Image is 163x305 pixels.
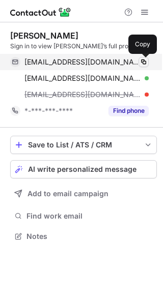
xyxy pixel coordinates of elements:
span: [EMAIL_ADDRESS][DOMAIN_NAME] [24,90,141,99]
span: Find work email [26,211,153,221]
button: Reveal Button [108,106,149,116]
button: AI write personalized message [10,160,157,178]
span: Notes [26,232,153,241]
div: Save to List / ATS / CRM [28,141,139,149]
span: Add to email campaign [28,190,108,198]
div: [PERSON_NAME] [10,30,78,41]
button: Add to email campaign [10,185,157,203]
img: ContactOut v5.3.10 [10,6,71,18]
button: save-profile-one-click [10,136,157,154]
div: Sign in to view [PERSON_NAME]’s full profile [10,42,157,51]
span: [EMAIL_ADDRESS][DOMAIN_NAME] [24,57,141,67]
button: Find work email [10,209,157,223]
button: Notes [10,229,157,243]
span: [EMAIL_ADDRESS][DOMAIN_NAME] [24,74,141,83]
span: AI write personalized message [28,165,137,173]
